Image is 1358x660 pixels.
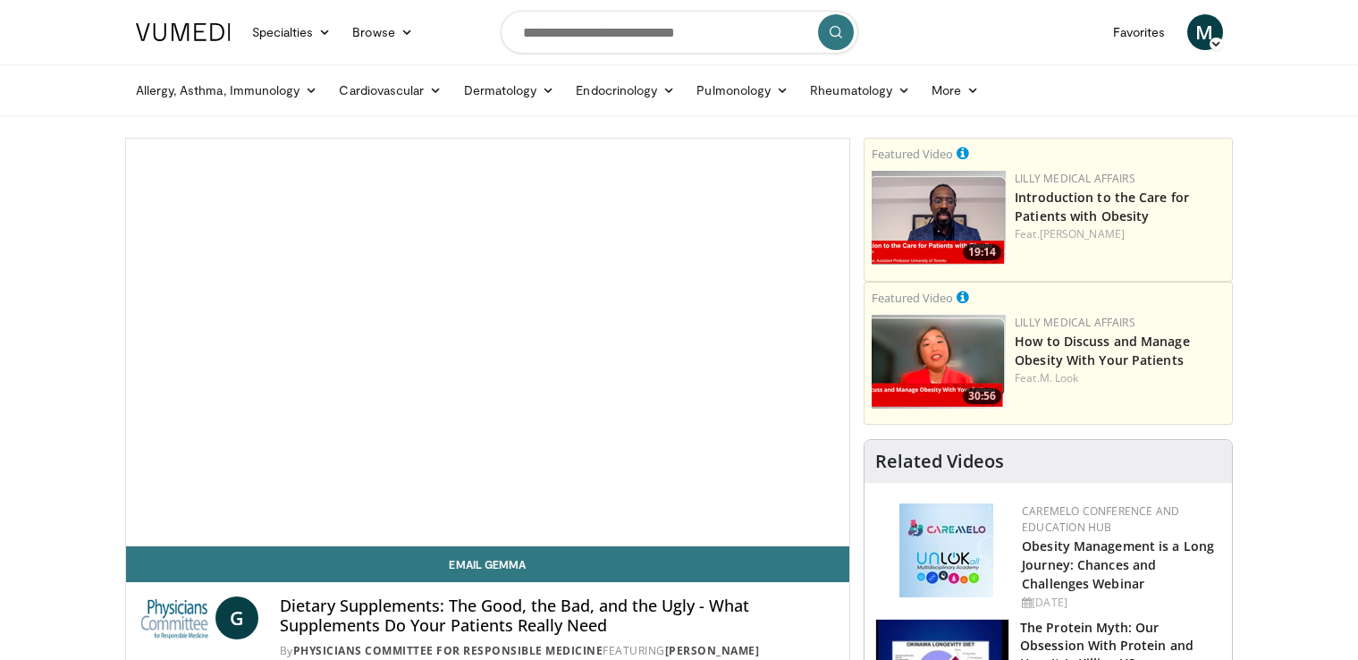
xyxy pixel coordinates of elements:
a: G [215,597,258,639]
a: 19:14 [872,171,1006,265]
a: Favorites [1102,14,1177,50]
img: acc2e291-ced4-4dd5-b17b-d06994da28f3.png.150x105_q85_crop-smart_upscale.png [872,171,1006,265]
img: Physicians Committee for Responsible Medicine [140,597,208,639]
small: Featured Video [872,146,953,162]
a: Cardiovascular [328,72,452,108]
a: Pulmonology [686,72,799,108]
div: [DATE] [1022,595,1218,611]
a: Introduction to the Care for Patients with Obesity [1015,189,1189,224]
h4: Dietary Supplements: The Good, the Bad, and the Ugly - What Supplements Do Your Patients Really Need [280,597,835,635]
a: CaReMeLO Conference and Education Hub [1022,503,1179,535]
div: By FEATURING [280,643,835,659]
a: Email Gemma [126,546,850,582]
a: Obesity Management is a Long Journey: Chances and Challenges Webinar [1022,537,1214,592]
a: Lilly Medical Affairs [1015,315,1135,330]
video-js: Video Player [126,139,850,546]
h4: Related Videos [875,451,1004,472]
div: Feat. [1015,226,1225,242]
small: Featured Video [872,290,953,306]
a: Browse [342,14,424,50]
a: How to Discuss and Manage Obesity With Your Patients [1015,333,1190,368]
a: [PERSON_NAME] [665,643,760,658]
img: VuMedi Logo [136,23,231,41]
a: Allergy, Asthma, Immunology [125,72,329,108]
span: 30:56 [963,388,1001,404]
div: Feat. [1015,370,1225,386]
img: c98a6a29-1ea0-4bd5-8cf5-4d1e188984a7.png.150x105_q85_crop-smart_upscale.png [872,315,1006,409]
a: More [921,72,990,108]
a: M [1187,14,1223,50]
a: Specialties [241,14,342,50]
input: Search topics, interventions [501,11,858,54]
a: M. Look [1040,370,1079,385]
a: 30:56 [872,315,1006,409]
a: Endocrinology [565,72,686,108]
a: Rheumatology [799,72,921,108]
span: 19:14 [963,244,1001,260]
img: 45df64a9-a6de-482c-8a90-ada250f7980c.png.150x105_q85_autocrop_double_scale_upscale_version-0.2.jpg [899,503,993,597]
a: [PERSON_NAME] [1040,226,1125,241]
a: Lilly Medical Affairs [1015,171,1135,186]
a: Physicians Committee for Responsible Medicine [293,643,603,658]
a: Dermatology [453,72,566,108]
